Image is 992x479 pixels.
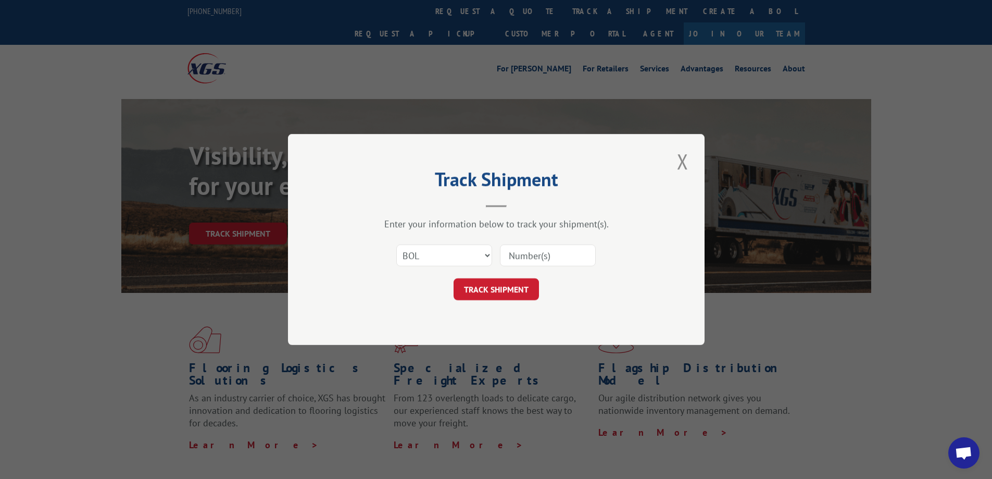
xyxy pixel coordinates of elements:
a: Open chat [948,437,980,469]
button: TRACK SHIPMENT [454,278,539,300]
input: Number(s) [500,244,596,266]
button: Close modal [674,147,692,176]
h2: Track Shipment [340,172,652,192]
div: Enter your information below to track your shipment(s). [340,218,652,230]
